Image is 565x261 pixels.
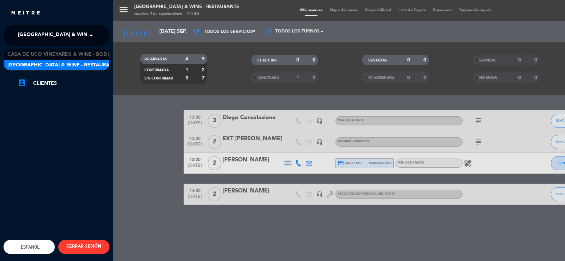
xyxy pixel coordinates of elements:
a: account_boxClientes [18,79,109,88]
span: Español [19,244,40,250]
button: CERRAR SESIÓN [58,240,109,254]
i: account_box [18,78,26,87]
span: Casa de Uco Vineyards & Wine - Bodega [7,51,118,59]
span: [GEOGRAPHIC_DATA] & Wine - Restaurante [7,61,119,69]
span: [GEOGRAPHIC_DATA] & Wine - Restaurante [18,28,130,43]
img: MEITRE [11,11,41,16]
